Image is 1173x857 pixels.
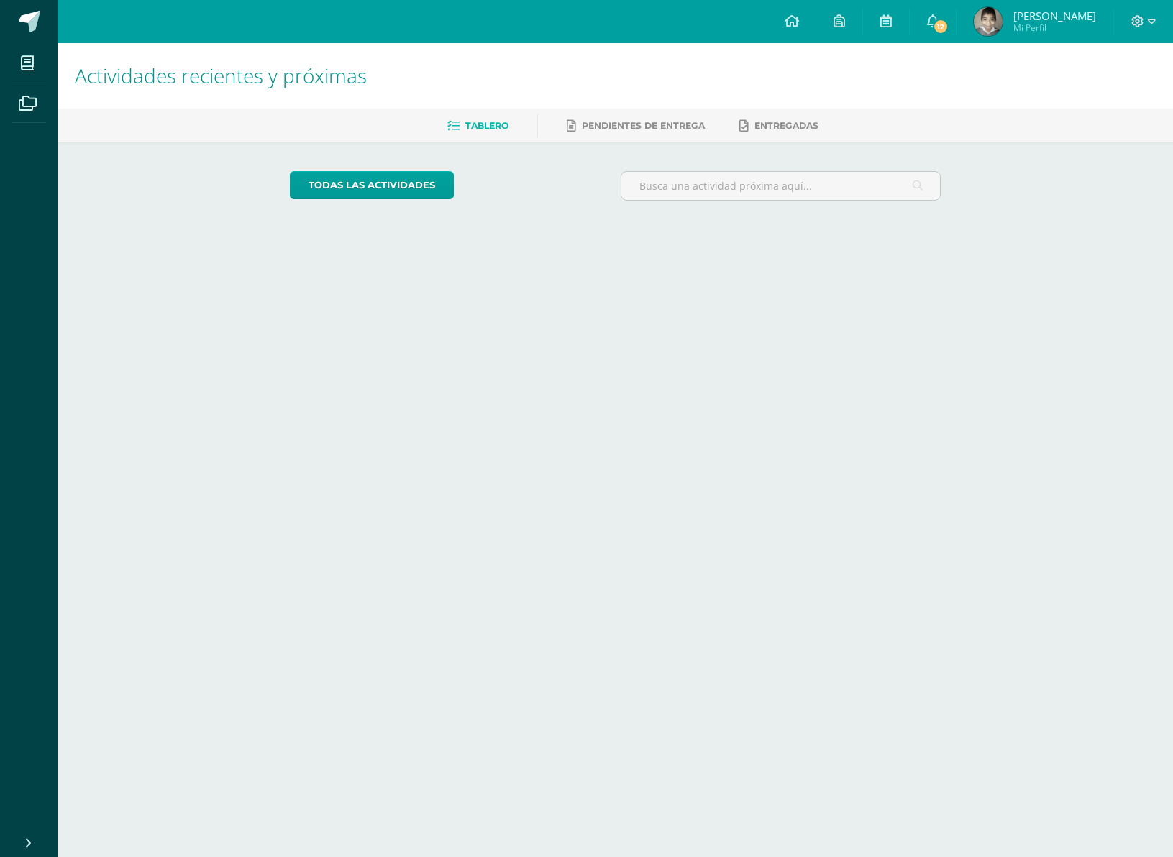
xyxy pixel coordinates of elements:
a: todas las Actividades [290,171,454,199]
span: [PERSON_NAME] [1013,9,1096,23]
a: Entregadas [739,114,818,137]
span: 12 [933,19,949,35]
input: Busca una actividad próxima aquí... [621,172,940,200]
img: 40853bcf830787273e658573f2f10ccb.png [974,7,1003,36]
a: Pendientes de entrega [567,114,705,137]
span: Mi Perfil [1013,22,1096,34]
span: Actividades recientes y próximas [75,62,367,89]
span: Pendientes de entrega [582,120,705,131]
span: Entregadas [754,120,818,131]
a: Tablero [447,114,508,137]
span: Tablero [465,120,508,131]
